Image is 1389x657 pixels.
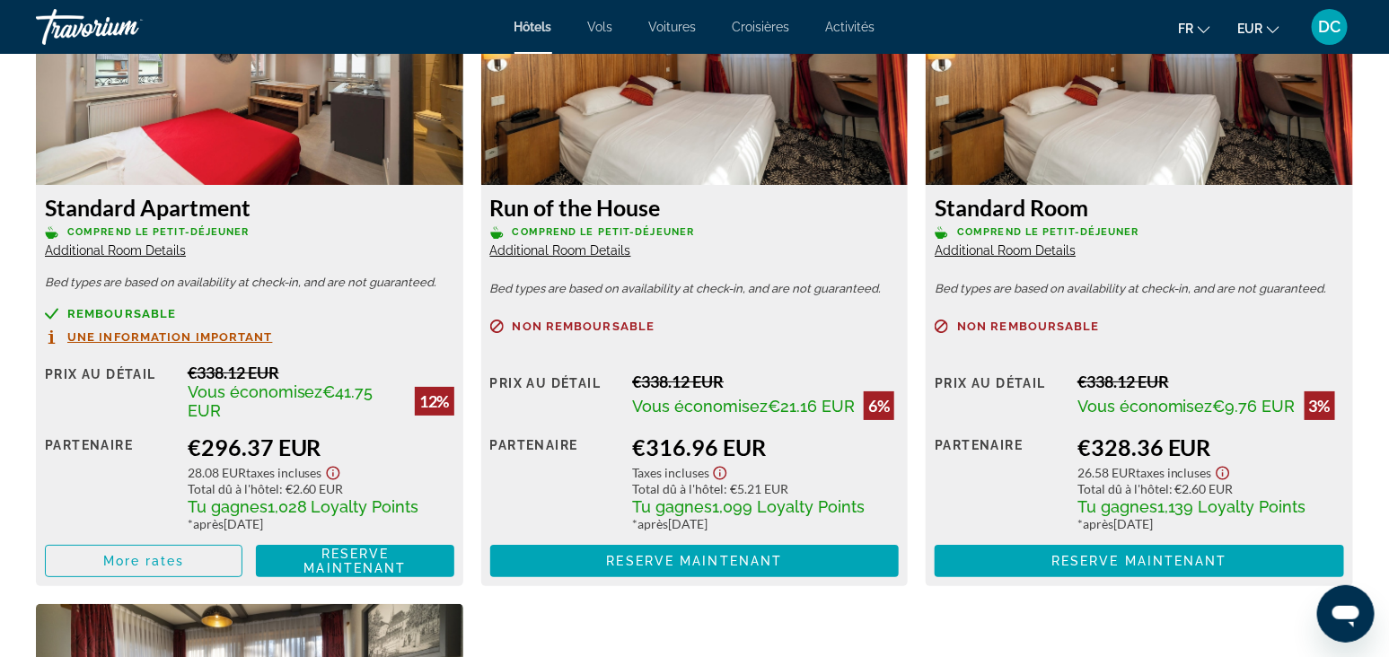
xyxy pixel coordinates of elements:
[632,465,709,480] span: Taxes incluses
[103,554,185,568] span: More rates
[45,363,174,420] div: Prix au détail
[188,434,454,460] div: €296.37 EUR
[1237,22,1262,36] span: EUR
[935,372,1064,420] div: Prix au détail
[588,20,613,34] a: Vols
[607,554,783,568] span: Reserve maintenant
[490,372,620,420] div: Prix au détail
[188,382,323,401] span: Vous économisez
[649,20,697,34] a: Voitures
[935,243,1076,258] span: Additional Room Details
[632,372,899,391] div: €338.12 EUR
[935,283,1344,295] p: Bed types are based on availability at check-in, and are not guaranteed.
[45,194,454,221] h3: Standard Apartment
[935,434,1064,531] div: Partenaire
[1237,15,1279,41] button: Change currency
[514,20,552,34] a: Hôtels
[45,329,273,345] button: Une information important
[1305,391,1335,420] div: 3%
[637,516,668,531] span: après
[268,497,419,516] span: 1,028 Loyalty Points
[188,481,454,496] div: : €2.60 EUR
[935,194,1344,221] h3: Standard Room
[632,397,768,416] span: Vous économisez
[768,397,855,416] span: €21.16 EUR
[1077,372,1344,391] div: €338.12 EUR
[36,4,215,50] a: Travorium
[188,465,246,480] span: 28.08 EUR
[322,460,344,481] button: Show Taxes and Fees disclaimer
[1306,8,1353,46] button: User Menu
[632,481,724,496] span: Total dû à l'hôtel
[490,243,631,258] span: Additional Room Details
[513,320,655,332] span: Non remboursable
[1077,481,1169,496] span: Total dû à l'hôtel
[1213,397,1296,416] span: €9.76 EUR
[45,545,242,577] button: More rates
[45,276,454,289] p: Bed types are based on availability at check-in, and are not guaranteed.
[1083,516,1113,531] span: après
[1077,497,1157,516] span: Tu gagnes
[490,194,900,221] h3: Run of the House
[1178,15,1210,41] button: Change language
[490,545,900,577] button: Reserve maintenant
[67,331,273,343] span: Une information important
[632,497,712,516] span: Tu gagnes
[1077,465,1136,480] span: 26.58 EUR
[632,516,899,531] div: * [DATE]
[733,20,790,34] a: Croisières
[1077,434,1344,460] div: €328.36 EUR
[188,382,374,420] span: €41.75 EUR
[1157,497,1306,516] span: 1,139 Loyalty Points
[957,320,1100,332] span: Non remboursable
[712,497,865,516] span: 1,099 Loyalty Points
[864,391,894,420] div: 6%
[1136,465,1212,480] span: Taxes incluses
[67,226,250,238] span: Comprend le petit-déjeuner
[188,363,454,382] div: €338.12 EUR
[188,497,268,516] span: Tu gagnes
[513,226,695,238] span: Comprend le petit-déjeuner
[256,545,453,577] button: Reserve maintenant
[1212,460,1234,481] button: Show Taxes and Fees disclaimer
[1178,22,1193,36] span: fr
[193,516,224,531] span: après
[188,481,279,496] span: Total dû à l'hôtel
[632,434,899,460] div: €316.96 EUR
[45,434,174,531] div: Partenaire
[490,283,900,295] p: Bed types are based on availability at check-in, and are not guaranteed.
[1317,585,1375,643] iframe: Button to launch messaging window
[1319,18,1341,36] span: DC
[490,434,620,531] div: Partenaire
[45,307,454,320] a: Remboursable
[826,20,875,34] a: Activités
[188,516,454,531] div: * [DATE]
[415,387,454,416] div: 12%
[935,545,1344,577] button: Reserve maintenant
[67,308,176,320] span: Remboursable
[1077,397,1213,416] span: Vous économisez
[957,226,1139,238] span: Comprend le petit-déjeuner
[303,547,406,575] span: Reserve maintenant
[45,243,186,258] span: Additional Room Details
[1077,481,1344,496] div: : €2.60 EUR
[632,481,899,496] div: : €5.21 EUR
[246,465,322,480] span: Taxes incluses
[1077,516,1344,531] div: * [DATE]
[709,460,731,481] button: Show Taxes and Fees disclaimer
[1051,554,1227,568] span: Reserve maintenant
